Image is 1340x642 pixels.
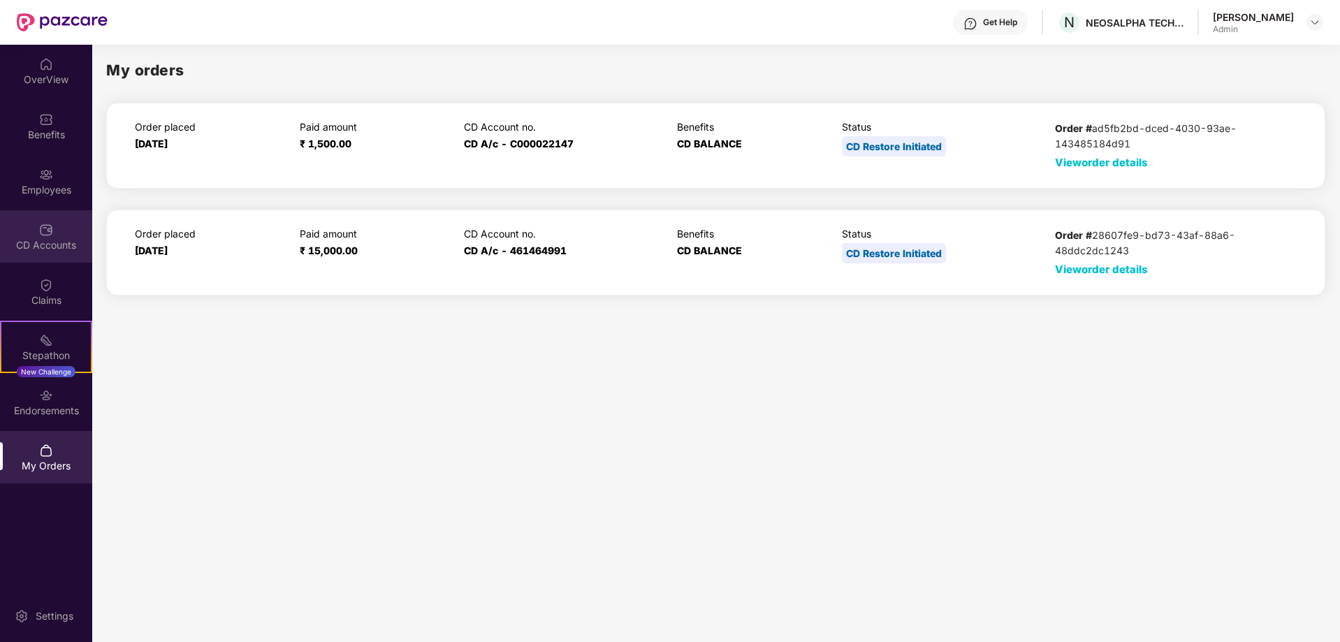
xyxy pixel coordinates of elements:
b: Order # [1055,229,1092,241]
span: ₹ 1,500.00 [300,138,351,149]
p: Status [842,228,1035,240]
span: [DATE] [135,138,168,149]
p: ad5fb2bd-dced-4030-93ae-143485184d91 [1055,121,1297,152]
img: svg+xml;base64,PHN2ZyB4bWxucz0iaHR0cDovL3d3dy53My5vcmcvMjAwMC9zdmciIHdpZHRoPSIyMSIgaGVpZ2h0PSIyMC... [39,333,53,347]
div: CD Restore Initiated [842,243,946,263]
div: Get Help [983,17,1017,28]
img: New Pazcare Logo [17,13,108,31]
span: View order details [1055,156,1148,169]
img: svg+xml;base64,PHN2ZyBpZD0iSG9tZSIgeG1sbnM9Imh0dHA6Ly93d3cudzMub3JnLzIwMDAvc3ZnIiB3aWR0aD0iMjAiIG... [39,57,53,71]
img: svg+xml;base64,PHN2ZyBpZD0iTXlfT3JkZXJzIiBkYXRhLW5hbWU9Ik15IE9yZGVycyIgeG1sbnM9Imh0dHA6Ly93d3cudz... [39,444,53,458]
img: svg+xml;base64,PHN2ZyBpZD0iQmVuZWZpdHMiIHhtbG5zPSJodHRwOi8vd3d3LnczLm9yZy8yMDAwL3N2ZyIgd2lkdGg9Ij... [39,112,53,126]
div: New Challenge [17,366,75,377]
p: 28607fe9-bd73-43af-88a6-48ddc2dc1243 [1055,228,1297,258]
p: Benefits [677,228,822,240]
div: Settings [31,609,78,623]
img: svg+xml;base64,PHN2ZyBpZD0iRW5kb3JzZW1lbnRzIiB4bWxucz0iaHR0cDovL3d3dy53My5vcmcvMjAwMC9zdmciIHdpZH... [39,388,53,402]
p: Order placed [135,228,280,240]
p: Status [842,121,1035,133]
img: svg+xml;base64,PHN2ZyBpZD0iRHJvcGRvd24tMzJ4MzIiIHhtbG5zPSJodHRwOi8vd3d3LnczLm9yZy8yMDAwL3N2ZyIgd2... [1309,17,1320,28]
span: [DATE] [135,245,168,256]
h2: My orders [106,59,184,82]
p: Paid amount [300,228,445,240]
div: Stepathon [1,349,91,363]
p: Paid amount [300,121,445,133]
img: svg+xml;base64,PHN2ZyBpZD0iSGVscC0zMngzMiIgeG1sbnM9Imh0dHA6Ly93d3cudzMub3JnLzIwMDAvc3ZnIiB3aWR0aD... [963,17,977,31]
span: CD BALANCE [677,245,742,256]
span: CD A/c - C000022147 [464,138,574,149]
div: Admin [1213,24,1294,35]
span: N [1064,14,1075,31]
div: CD Restore Initiated [842,136,946,156]
div: [PERSON_NAME] [1213,10,1294,24]
div: NEOSALPHA TECHNOLOGIES [GEOGRAPHIC_DATA] [1086,16,1184,29]
span: ₹ 15,000.00 [300,245,358,256]
span: View order details [1055,263,1148,276]
p: CD Account no. [464,121,657,133]
img: svg+xml;base64,PHN2ZyBpZD0iQ2xhaW0iIHhtbG5zPSJodHRwOi8vd3d3LnczLm9yZy8yMDAwL3N2ZyIgd2lkdGg9IjIwIi... [39,278,53,292]
p: CD Account no. [464,228,657,240]
span: CD A/c - 461464991 [464,245,567,256]
img: svg+xml;base64,PHN2ZyBpZD0iQ0RfQWNjb3VudHMiIGRhdGEtbmFtZT0iQ0QgQWNjb3VudHMiIHhtbG5zPSJodHRwOi8vd3... [39,223,53,237]
img: svg+xml;base64,PHN2ZyBpZD0iU2V0dGluZy0yMHgyMCIgeG1sbnM9Imh0dHA6Ly93d3cudzMub3JnLzIwMDAvc3ZnIiB3aW... [15,609,29,623]
img: svg+xml;base64,PHN2ZyBpZD0iRW1wbG95ZWVzIiB4bWxucz0iaHR0cDovL3d3dy53My5vcmcvMjAwMC9zdmciIHdpZHRoPS... [39,168,53,182]
b: Order # [1055,122,1092,134]
p: Benefits [677,121,822,133]
span: CD BALANCE [677,138,742,149]
p: Order placed [135,121,280,133]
